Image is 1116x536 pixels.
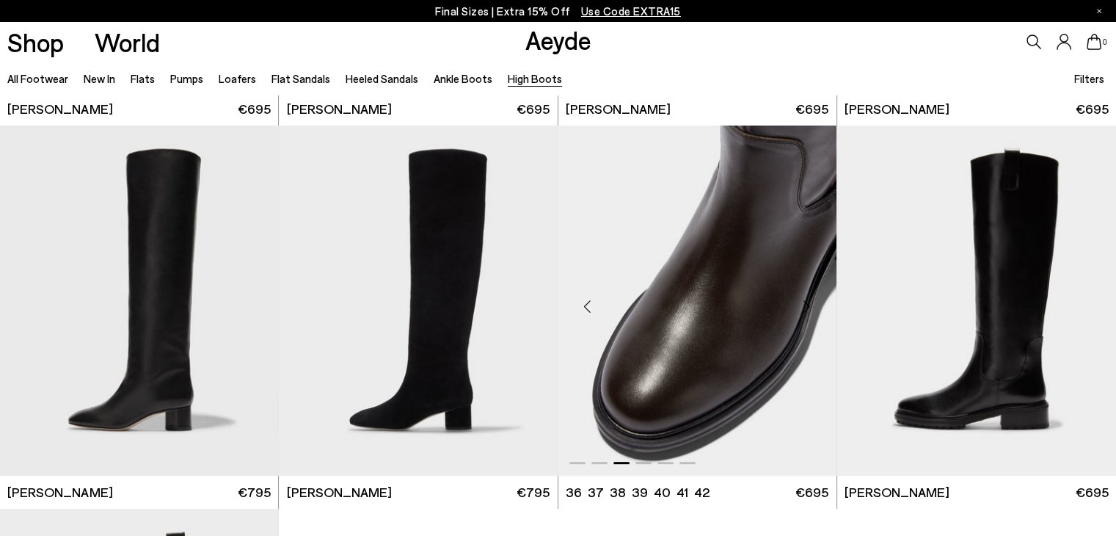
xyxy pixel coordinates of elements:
[434,72,492,85] a: Ankle Boots
[588,483,604,501] li: 37
[837,126,1116,476] div: 1 / 6
[566,100,671,118] span: [PERSON_NAME]
[287,100,392,118] span: [PERSON_NAME]
[845,483,949,501] span: [PERSON_NAME]
[7,483,112,501] span: [PERSON_NAME]
[271,72,330,85] a: Flat Sandals
[558,126,836,476] a: Next slide Previous slide
[7,100,112,118] span: [PERSON_NAME]
[558,93,836,126] a: [PERSON_NAME] €695
[566,483,582,501] li: 36
[170,72,203,85] a: Pumps
[632,483,648,501] li: 39
[508,72,562,85] a: High Boots
[836,126,1115,476] img: Henry Knee-High Boots
[845,100,949,118] span: [PERSON_NAME]
[1101,38,1109,46] span: 0
[795,100,828,118] span: €695
[238,483,271,501] span: €795
[694,483,710,501] li: 42
[654,483,671,501] li: 40
[517,483,550,501] span: €795
[131,72,155,85] a: Flats
[84,72,115,85] a: New In
[95,29,160,55] a: World
[558,476,836,509] a: 36 37 38 39 40 41 42 €695
[566,483,705,501] ul: variant
[837,476,1116,509] a: [PERSON_NAME] €695
[517,100,550,118] span: €695
[279,476,557,509] a: [PERSON_NAME] €795
[1074,72,1104,85] span: Filters
[1076,483,1109,501] span: €695
[1076,100,1109,118] span: €695
[676,483,688,501] li: 41
[558,126,836,476] img: Henry Knee-High Boots
[279,126,557,476] img: Willa Suede Over-Knee Boots
[558,126,836,476] div: 3 / 6
[435,2,681,21] p: Final Sizes | Extra 15% Off
[610,483,626,501] li: 38
[7,72,68,85] a: All Footwear
[525,24,591,55] a: Aeyde
[837,126,1116,476] a: 6 / 6 1 / 6 2 / 6 3 / 6 4 / 6 5 / 6 6 / 6 1 / 6 Next slide Previous slide
[346,72,418,85] a: Heeled Sandals
[287,483,392,501] span: [PERSON_NAME]
[279,93,557,126] a: [PERSON_NAME] €695
[836,126,1115,476] div: 4 / 6
[837,93,1116,126] a: [PERSON_NAME] €695
[566,284,610,328] div: Previous slide
[1087,34,1101,50] a: 0
[785,284,829,328] div: Next slide
[7,29,64,55] a: Shop
[795,483,828,501] span: €695
[238,100,271,118] span: €695
[219,72,256,85] a: Loafers
[837,126,1116,476] img: Henry Knee-High Boots
[581,4,681,18] span: Navigate to /collections/ss25-final-sizes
